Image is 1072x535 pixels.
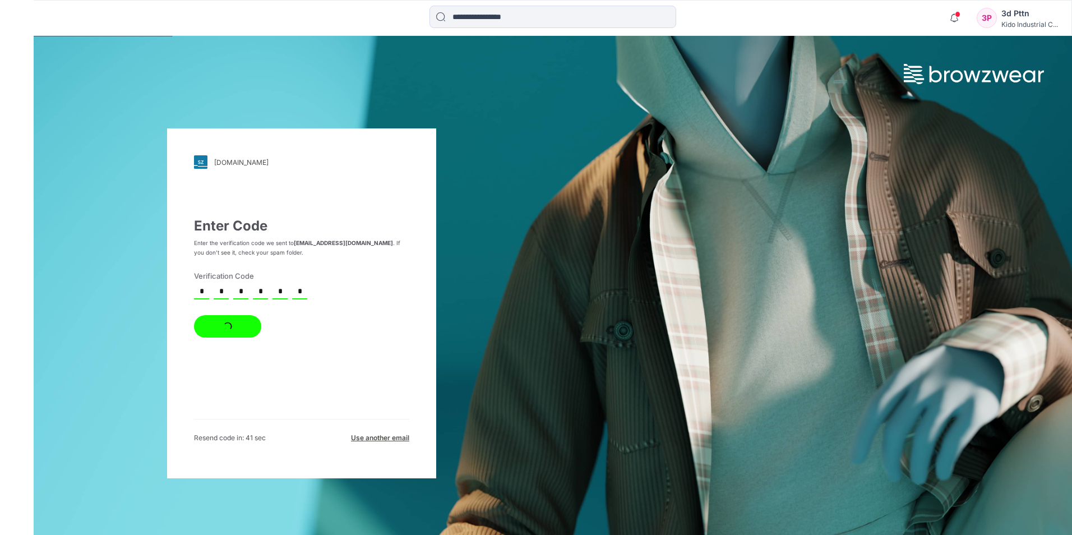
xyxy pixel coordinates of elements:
img: browzwear-logo.73288ffb.svg [904,64,1044,84]
img: svg+xml;base64,PHN2ZyB3aWR0aD0iMjgiIGhlaWdodD0iMjgiIHZpZXdCb3g9IjAgMCAyOCAyOCIgZmlsbD0ibm9uZSIgeG... [194,155,207,169]
div: 3d Pttn [1001,7,1058,20]
a: [DOMAIN_NAME] [194,155,409,169]
div: Use another email [351,433,409,443]
span: 41 sec [246,433,266,442]
div: Resend code in: [194,433,266,443]
strong: [EMAIL_ADDRESS][DOMAIN_NAME] [294,239,393,246]
div: [DOMAIN_NAME] [214,158,269,167]
p: Enter the verification code we sent to . If you don’t see it, check your spam folder. [194,238,409,257]
div: Kido Industrial C... [1001,20,1058,29]
h3: Enter Code [194,218,409,234]
label: Verification Code [194,271,403,282]
div: 3P [977,8,997,28]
